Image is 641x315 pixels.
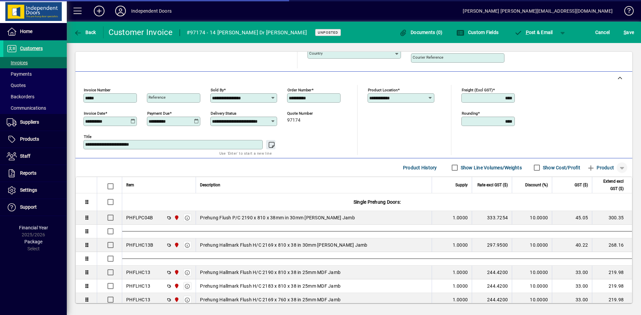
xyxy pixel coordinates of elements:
span: Christchurch [172,241,180,249]
td: 300.35 [592,211,632,225]
mat-hint: Use 'Enter' to start a new line [219,149,272,157]
span: 1.0000 [453,242,468,248]
td: 33.00 [552,266,592,279]
span: 1.0000 [453,296,468,303]
span: Payments [7,71,32,77]
div: 297.9500 [476,242,508,248]
span: Staff [20,153,30,159]
span: Custom Fields [456,30,498,35]
div: 333.7254 [476,214,508,221]
td: 10.0000 [512,266,552,279]
span: Product History [403,162,437,173]
mat-label: Delivery status [211,111,236,116]
span: Support [20,204,37,210]
td: 10.0000 [512,293,552,307]
span: Christchurch [172,296,180,303]
button: Back [72,26,98,38]
label: Show Cost/Profit [542,164,580,171]
button: Profile [110,5,131,17]
td: 219.98 [592,266,632,279]
div: 244.4200 [476,283,508,289]
span: Settings [20,187,37,193]
span: Suppliers [20,119,39,125]
td: 10.0000 [512,211,552,225]
mat-label: Reference [149,95,166,100]
span: Customers [20,46,43,51]
a: Suppliers [3,114,67,131]
mat-label: Payment due [147,111,170,116]
a: Invoices [3,57,67,68]
button: Cancel [594,26,612,38]
div: [PERSON_NAME] [PERSON_NAME][EMAIL_ADDRESS][DOMAIN_NAME] [463,6,613,16]
div: PHFLHC13 [126,269,150,276]
span: Reports [20,170,36,176]
a: Payments [3,68,67,80]
span: Package [24,239,42,244]
a: Staff [3,148,67,165]
td: 10.0000 [512,279,552,293]
div: 244.4200 [476,296,508,303]
span: Back [74,30,96,35]
div: PHFLHC13 [126,296,150,303]
span: Quote number [287,111,327,116]
span: Rate excl GST ($) [477,181,508,189]
td: 219.98 [592,279,632,293]
div: Independent Doors [131,6,172,16]
label: Show Line Volumes/Weights [459,164,522,171]
span: Product [587,162,614,173]
span: Products [20,136,39,142]
span: Item [126,181,134,189]
a: Support [3,199,67,216]
span: Description [200,181,220,189]
a: Communications [3,102,67,114]
span: Communications [7,105,46,111]
td: 10.0000 [512,238,552,252]
mat-label: Rounding [462,111,478,116]
span: ave [624,27,634,38]
a: Backorders [3,91,67,102]
button: Documents (0) [398,26,444,38]
span: Prehung Hallmark Flush H/C 2190 x 810 x 38 in 25mm MDF Jamb [200,269,341,276]
span: ost & Email [514,30,553,35]
mat-label: Order number [287,88,311,92]
div: Customer Invoice [109,27,173,38]
span: Financial Year [19,225,48,230]
button: Save [622,26,636,38]
td: 45.05 [552,211,592,225]
mat-label: Product location [368,88,398,92]
span: P [526,30,529,35]
mat-label: Freight (excl GST) [462,88,493,92]
span: Backorders [7,94,34,99]
div: #97174 - 14 [PERSON_NAME] Dr [PERSON_NAME] [187,27,307,38]
button: Product [584,162,617,174]
span: Prehung Hallmark Flush H/C 2183 x 810 x 38 in 25mm MDF Jamb [200,283,341,289]
span: Supply [455,181,468,189]
span: 97174 [287,118,300,123]
span: Prehung Hallmark Flush H/C 2169 x 760 x 38 in 25mm MDF Jamb [200,296,341,303]
td: 33.00 [552,279,592,293]
div: PHFLHC13B [126,242,153,248]
span: Invoices [7,60,28,65]
span: Cancel [595,27,610,38]
a: Reports [3,165,67,182]
span: Documents (0) [399,30,443,35]
span: Prehung Flush P/C 2190 x 810 x 38mm in 30mm [PERSON_NAME] Jamb [200,214,355,221]
span: Extend excl GST ($) [596,178,624,192]
mat-label: Invoice date [84,111,105,116]
button: Product History [400,162,440,174]
span: Christchurch [172,214,180,221]
button: Add [88,5,110,17]
button: Post & Email [511,26,556,38]
button: Custom Fields [455,26,500,38]
mat-label: Sold by [211,88,224,92]
span: Quotes [7,83,26,88]
span: 1.0000 [453,269,468,276]
span: 1.0000 [453,214,468,221]
td: 219.98 [592,293,632,307]
span: Home [20,29,32,34]
span: Christchurch [172,269,180,276]
div: 244.4200 [476,269,508,276]
div: PHFLPC04B [126,214,153,221]
span: 1.0000 [453,283,468,289]
td: 40.22 [552,238,592,252]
